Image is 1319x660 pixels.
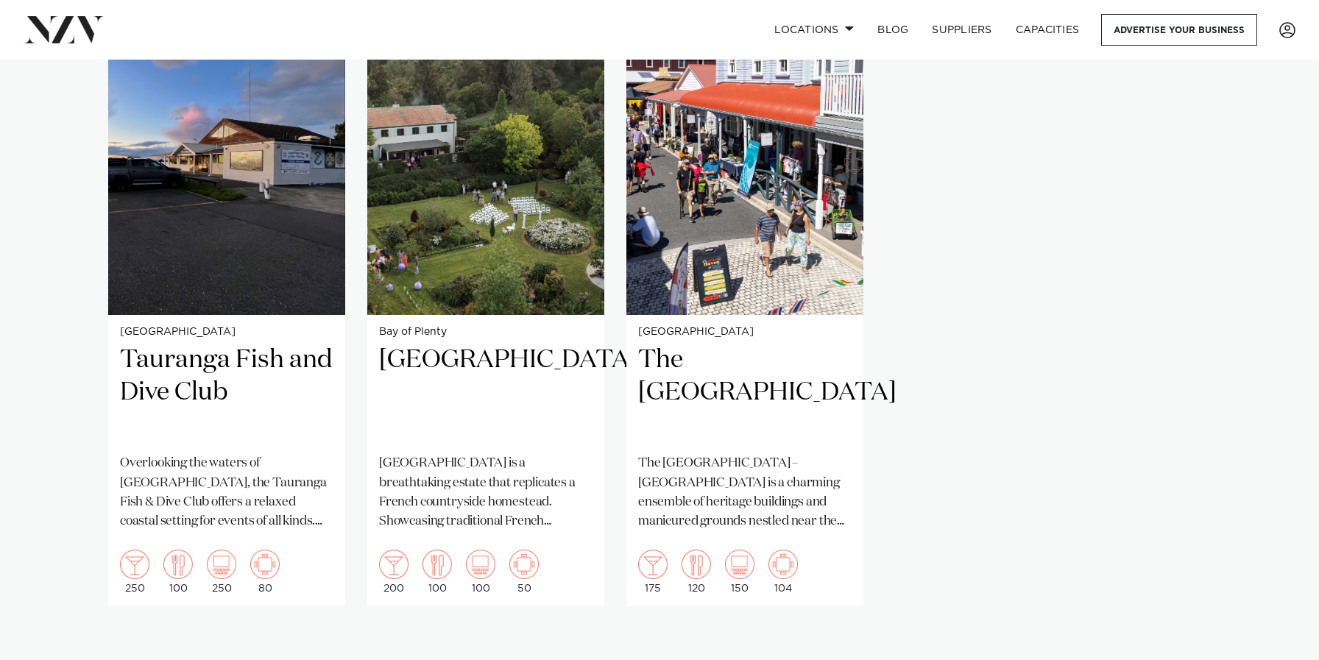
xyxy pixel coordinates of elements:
a: BLOG [866,14,920,46]
img: dining.png [422,550,452,579]
small: [GEOGRAPHIC_DATA] [120,327,333,338]
a: Advertise your business [1101,14,1257,46]
div: 50 [509,550,539,594]
img: dining.png [682,550,711,579]
div: 120 [682,550,711,594]
img: theatre.png [207,550,236,579]
img: cocktail.png [638,550,668,579]
p: The [GEOGRAPHIC_DATA] – [GEOGRAPHIC_DATA] is a charming ensemble of heritage buildings and manicu... [638,454,852,531]
a: SUPPLIERS [920,14,1003,46]
h2: Tauranga Fish and Dive Club [120,344,333,443]
img: dining.png [163,550,193,579]
div: 100 [422,550,452,594]
div: 100 [163,550,193,594]
h2: The [GEOGRAPHIC_DATA] [638,344,852,443]
div: 250 [120,550,149,594]
a: Locations [763,14,866,46]
small: Bay of Plenty [379,327,593,338]
h2: [GEOGRAPHIC_DATA] [379,344,593,443]
img: cocktail.png [120,550,149,579]
div: 250 [207,550,236,594]
img: theatre.png [725,550,754,579]
div: 175 [638,550,668,594]
div: 200 [379,550,409,594]
p: Overlooking the waters of [GEOGRAPHIC_DATA], the Tauranga Fish & Dive Club offers a relaxed coast... [120,454,333,531]
p: [GEOGRAPHIC_DATA] is a breathtaking estate that replicates a French countryside homestead. Showca... [379,454,593,531]
img: theatre.png [466,550,495,579]
div: 80 [250,550,280,594]
img: nzv-logo.png [24,16,104,43]
img: cocktail.png [379,550,409,579]
div: 100 [466,550,495,594]
img: meeting.png [768,550,798,579]
img: meeting.png [250,550,280,579]
div: 150 [725,550,754,594]
small: [GEOGRAPHIC_DATA] [638,327,852,338]
a: Capacities [1004,14,1092,46]
div: 104 [768,550,798,594]
img: meeting.png [509,550,539,579]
